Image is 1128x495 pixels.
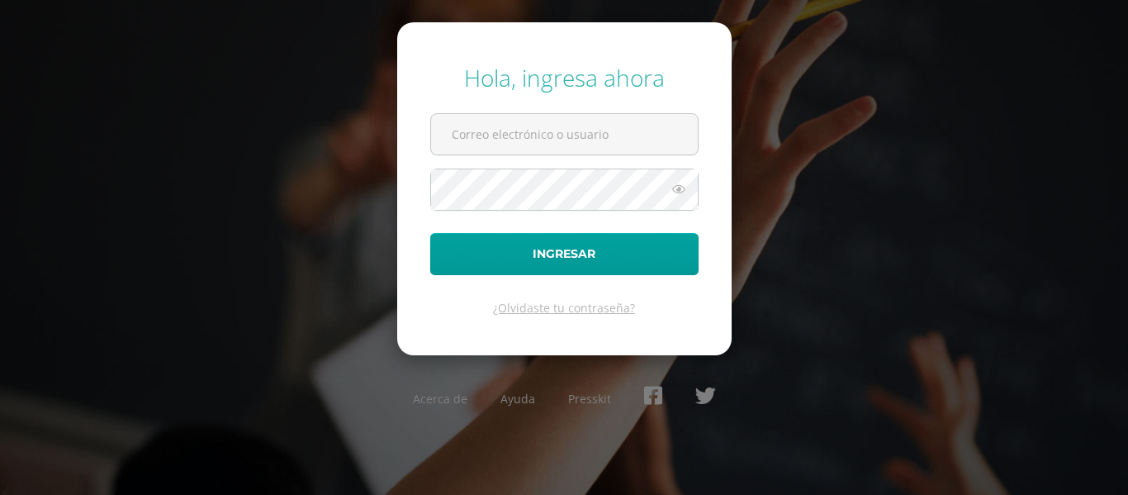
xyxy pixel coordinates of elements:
[430,62,699,93] div: Hola, ingresa ahora
[431,114,698,155] input: Correo electrónico o usuario
[430,233,699,275] button: Ingresar
[568,391,611,407] a: Presskit
[500,391,535,407] a: Ayuda
[493,300,635,316] a: ¿Olvidaste tu contraseña?
[413,391,467,407] a: Acerca de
